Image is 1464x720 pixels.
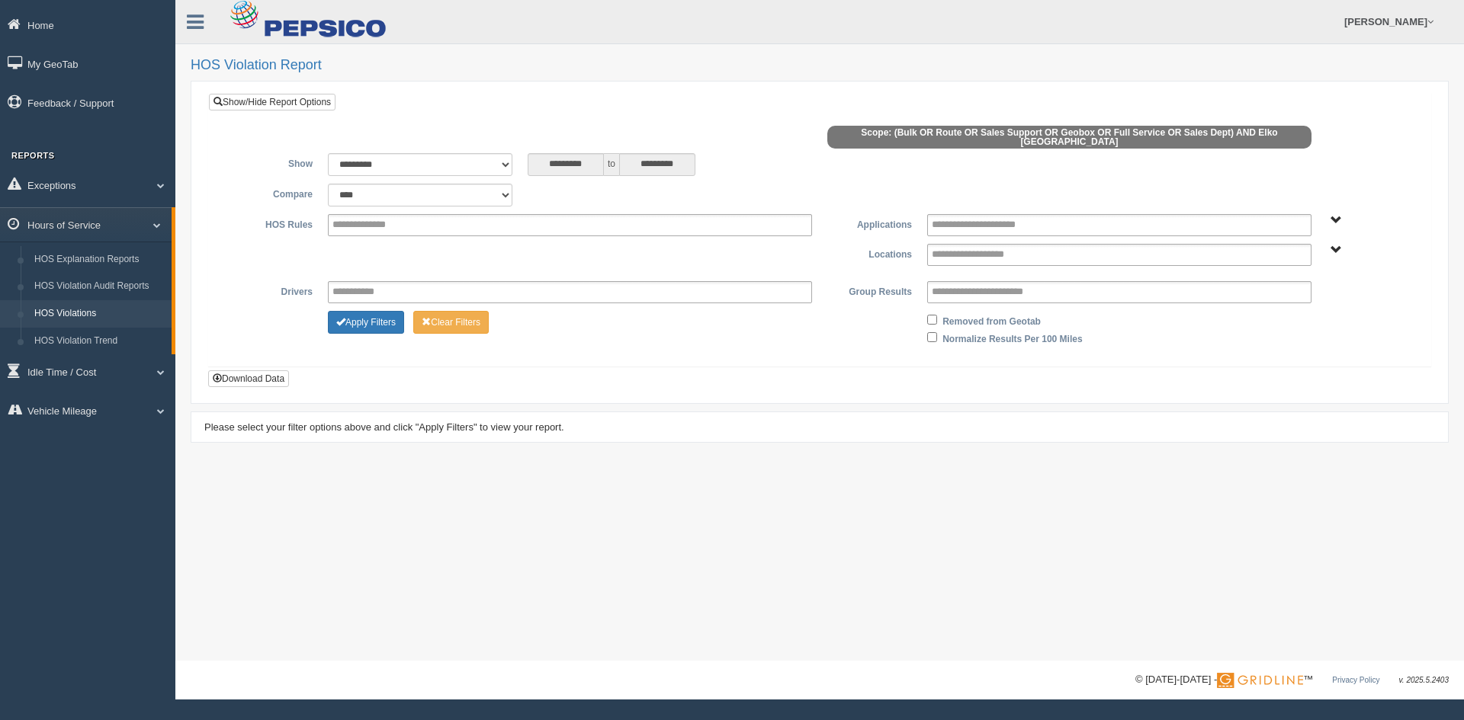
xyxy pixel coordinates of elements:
[820,214,920,232] label: Applications
[820,244,920,262] label: Locations
[208,370,289,387] button: Download Data
[204,421,564,433] span: Please select your filter options above and click "Apply Filters" to view your report.
[27,273,172,300] a: HOS Violation Audit Reports
[220,281,320,299] label: Drivers
[1399,676,1449,684] span: v. 2025.5.2403
[1217,673,1303,688] img: Gridline
[942,311,1041,329] label: Removed from Geotab
[942,328,1082,347] label: Normalize Results Per 100 Miles
[220,214,320,232] label: HOS Rules
[1135,672,1449,688] div: © [DATE]-[DATE] - ™
[27,246,172,274] a: HOS Explanation Reports
[413,311,489,334] button: Change Filter Options
[27,328,172,355] a: HOS Violation Trend
[1332,676,1379,684] a: Privacy Policy
[27,300,172,328] a: HOS Violations
[220,153,320,171] label: Show
[820,281,920,299] label: Group Results
[191,58,1449,73] h2: HOS Violation Report
[328,311,404,334] button: Change Filter Options
[604,153,619,176] span: to
[827,126,1311,149] span: Scope: (Bulk OR Route OR Sales Support OR Geobox OR Full Service OR Sales Dept) AND Elko [GEOGRAP...
[220,184,320,202] label: Compare
[209,94,335,110] a: Show/Hide Report Options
